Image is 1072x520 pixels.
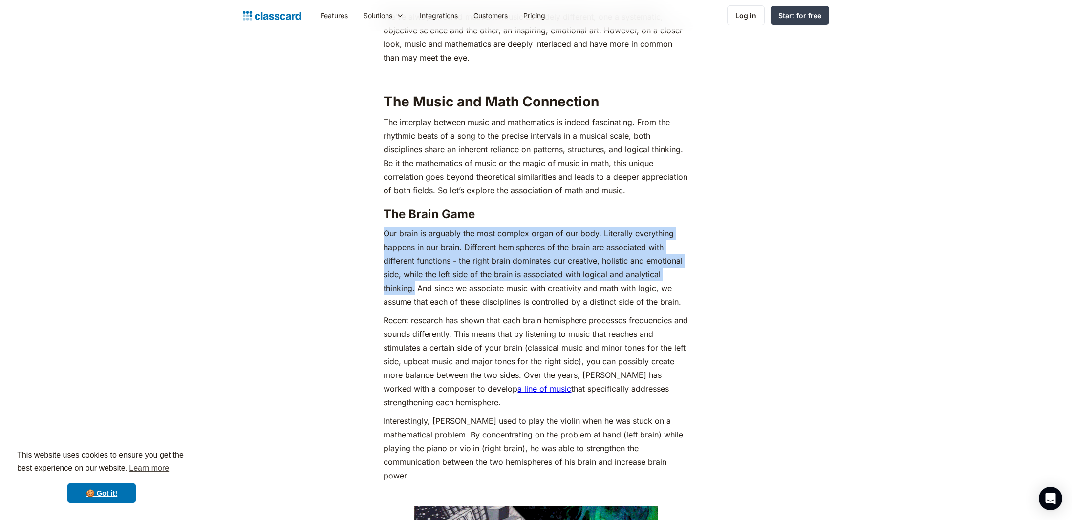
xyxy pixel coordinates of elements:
[364,10,392,21] div: Solutions
[313,4,356,26] a: Features
[778,10,821,21] div: Start for free
[771,6,829,25] a: Start for free
[17,449,186,476] span: This website uses cookies to ensure you get the best experience on our website.
[356,4,412,26] div: Solutions
[384,93,688,110] h2: The Music and Math Connection
[384,10,688,64] p: We’ve always viewed math and music as widely different, one a systematic, objective science and t...
[1039,487,1062,510] div: Open Intercom Messenger
[384,69,688,83] p: ‍
[515,4,553,26] a: Pricing
[466,4,515,26] a: Customers
[384,115,688,197] p: The interplay between music and mathematics is indeed fascinating. From the rhythmic beats of a s...
[384,487,688,501] p: ‍
[727,5,765,25] a: Log in
[412,4,466,26] a: Integrations
[384,207,688,222] h3: The Brain Game
[517,384,571,394] a: a line of music
[735,10,756,21] div: Log in
[8,440,195,512] div: cookieconsent
[67,483,136,503] a: dismiss cookie message
[384,414,688,482] p: Interestingly, [PERSON_NAME] used to play the violin when he was stuck on a mathematical problem....
[128,461,171,476] a: learn more about cookies
[384,313,688,409] p: Recent research has shown that each brain hemisphere processes frequencies and sounds differently...
[243,9,301,22] a: home
[384,227,688,309] p: Our brain is arguably the most complex organ of our body. Literally everything happens in our bra...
